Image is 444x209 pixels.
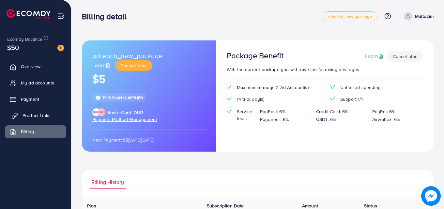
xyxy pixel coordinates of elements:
img: tick [227,97,232,101]
span: Amount [302,202,318,209]
img: logo [7,9,51,19]
span: adreach_new_package [328,14,372,19]
img: tick [330,85,335,89]
a: Billing [5,125,66,138]
p: Credit Card: 6% [316,108,348,115]
span: Maximum manage 2 Ad Account(s) [237,84,309,91]
img: image [421,186,441,206]
span: 7483 [133,109,144,116]
img: tick [227,109,232,113]
strong: $5 [123,137,128,143]
p: Multazim [415,12,434,20]
span: Billing History [91,178,124,186]
a: Learn [365,52,385,60]
img: menu [57,12,65,20]
span: Overview [21,63,40,70]
span: Payment Method Management [92,116,157,123]
span: Status [364,202,377,209]
button: Change plan [115,60,152,71]
span: Change plan [120,62,147,69]
span: 14 trial day(s) [237,96,264,102]
a: Multazim [401,12,434,21]
p: Payoneer: 6% [260,115,289,123]
span: Subscription Date [207,202,244,209]
p: With the current package you will have the following privileges [227,66,423,73]
img: image [57,45,64,51]
a: adreach_new_package [323,11,377,21]
h3: Package Benefit [227,51,283,60]
span: Service fees: [237,108,255,122]
span: adreach_new_package [92,51,162,60]
h1: $5 [92,72,206,86]
span: $50 [7,43,19,52]
p: USDT: 6% [316,115,336,123]
p: Next Payment: [DATE][DATE] [92,136,206,144]
a: My ad accounts [5,76,66,89]
p: PayFast: 6% [260,108,285,115]
img: brand [92,108,105,116]
img: tick [330,97,335,101]
button: Cancel plan [387,51,423,62]
span: MasterCard [106,109,131,116]
span: My ad accounts [21,80,54,86]
span: Plan [87,202,97,209]
p: Airwallex: 6% [372,115,400,123]
span: Product Links [23,112,51,119]
a: Product Links [5,109,66,122]
a: Overview [5,60,66,73]
span: This plan is applied [102,95,143,100]
a: Learn [92,62,112,69]
span: Billing [21,128,34,135]
img: tick [96,95,101,100]
span: Unlimited spending [340,84,381,91]
span: Payment [21,96,39,102]
img: tick [227,85,232,89]
a: Payment [5,93,66,106]
p: PayPal: 6% [372,108,395,115]
span: Support 1/1 [340,96,363,102]
h3: Billing detail [82,12,132,21]
span: Ecomdy Balance [7,36,42,42]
